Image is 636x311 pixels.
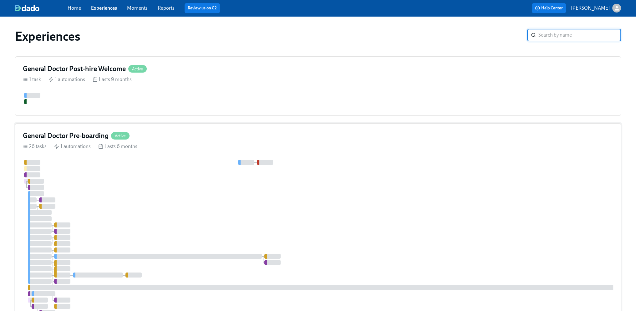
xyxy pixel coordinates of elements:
h4: General Doctor Post-hire Welcome [23,64,126,74]
a: Experiences [91,5,117,11]
a: Reports [158,5,175,11]
div: 26 tasks [23,143,47,150]
a: Moments [127,5,148,11]
div: Lasts 9 months [93,76,132,83]
button: Review us on G2 [185,3,220,13]
div: 1 task [23,76,41,83]
a: dado [15,5,68,11]
h4: General Doctor Pre-boarding [23,131,109,140]
span: Help Center [535,5,563,11]
a: Home [68,5,81,11]
img: dado [15,5,39,11]
span: Active [111,134,130,138]
h1: Experiences [15,29,80,44]
span: Active [128,67,147,71]
a: General Doctor Post-hire WelcomeActive1 task 1 automations Lasts 9 months [15,56,621,116]
p: [PERSON_NAME] [571,5,610,12]
div: 1 automations [54,143,91,150]
input: Search by name [538,29,621,41]
button: [PERSON_NAME] [571,4,621,13]
div: Lasts 6 months [98,143,137,150]
a: Review us on G2 [188,5,217,11]
button: Help Center [532,3,566,13]
div: 1 automations [48,76,85,83]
